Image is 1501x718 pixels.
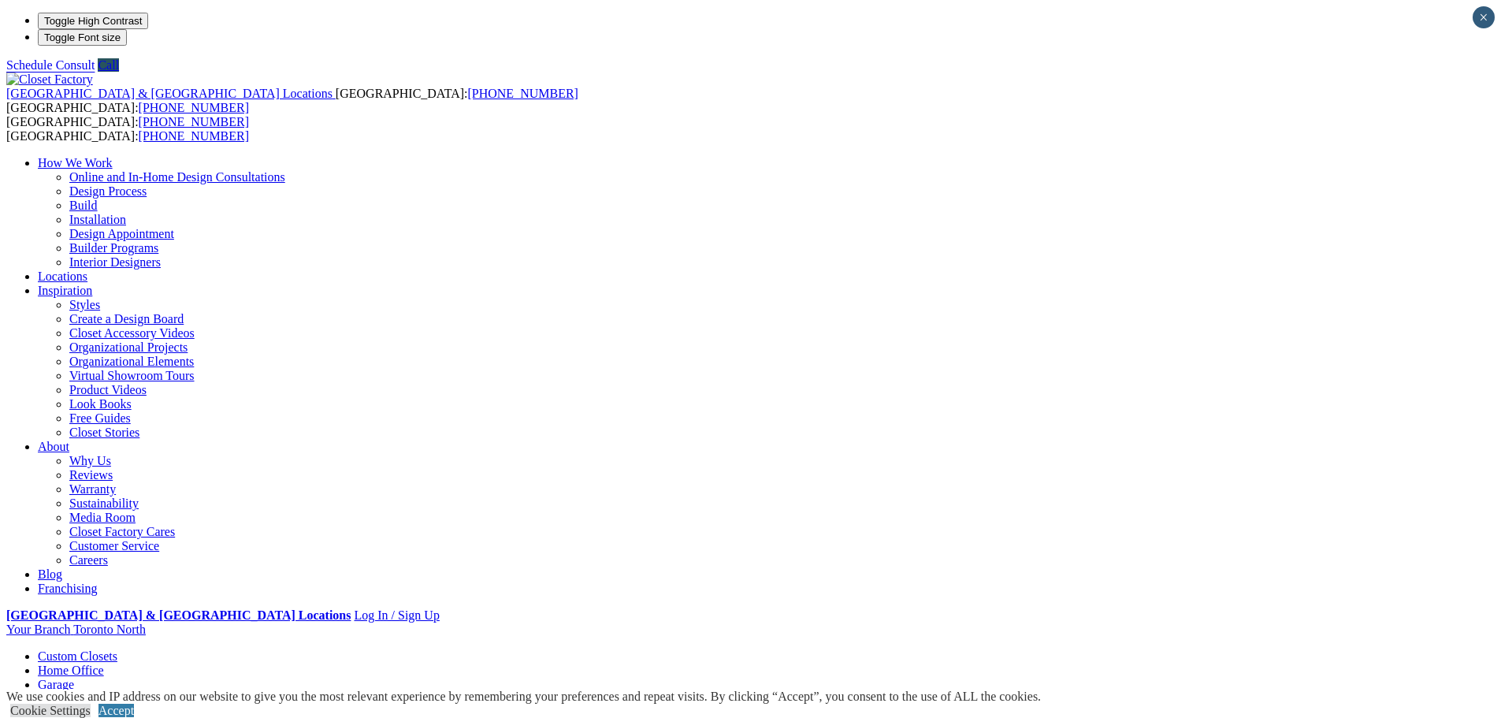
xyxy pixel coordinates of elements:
span: [GEOGRAPHIC_DATA]: [GEOGRAPHIC_DATA]: [6,115,249,143]
a: Organizational Elements [69,355,194,368]
span: Your Branch [6,623,70,636]
span: Toggle Font size [44,32,121,43]
a: Online and In-Home Design Consultations [69,170,285,184]
a: Create a Design Board [69,312,184,326]
a: [PHONE_NUMBER] [139,101,249,114]
a: Franchising [38,582,98,595]
img: Closet Factory [6,73,93,87]
a: Log In / Sign Up [354,608,439,622]
button: Toggle High Contrast [38,13,148,29]
span: [GEOGRAPHIC_DATA] & [GEOGRAPHIC_DATA] Locations [6,87,333,100]
a: Your Branch Toronto North [6,623,146,636]
a: Call [98,58,119,72]
a: Design Process [69,184,147,198]
a: Builder Programs [69,241,158,255]
a: Styles [69,298,100,311]
a: Closet Factory Cares [69,525,175,538]
a: Virtual Showroom Tours [69,369,195,382]
a: Custom Closets [38,649,117,663]
a: Build [69,199,98,212]
div: We use cookies and IP address on our website to give you the most relevant experience by remember... [6,690,1041,704]
a: Warranty [69,482,116,496]
a: Media Room [69,511,136,524]
a: Garage [38,678,74,691]
a: Free Guides [69,411,131,425]
span: [GEOGRAPHIC_DATA]: [GEOGRAPHIC_DATA]: [6,87,578,114]
a: Look Books [69,397,132,411]
a: Schedule Consult [6,58,95,72]
a: [PHONE_NUMBER] [467,87,578,100]
button: Close [1473,6,1495,28]
a: [GEOGRAPHIC_DATA] & [GEOGRAPHIC_DATA] Locations [6,87,336,100]
a: Organizational Projects [69,340,188,354]
a: Blog [38,567,62,581]
a: Installation [69,213,126,226]
a: Careers [69,553,108,567]
a: Customer Service [69,539,159,552]
a: Why Us [69,454,111,467]
a: Inspiration [38,284,92,297]
a: Closet Accessory Videos [69,326,195,340]
span: Toggle High Contrast [44,15,142,27]
a: Design Appointment [69,227,174,240]
button: Toggle Font size [38,29,127,46]
a: Locations [38,270,87,283]
a: Accept [98,704,134,717]
a: Reviews [69,468,113,482]
span: Toronto North [73,623,146,636]
a: Sustainability [69,497,139,510]
a: Home Office [38,664,104,677]
a: Product Videos [69,383,147,396]
a: Closet Stories [69,426,139,439]
a: [PHONE_NUMBER] [139,115,249,128]
a: Interior Designers [69,255,161,269]
a: About [38,440,69,453]
a: How We Work [38,156,113,169]
a: [GEOGRAPHIC_DATA] & [GEOGRAPHIC_DATA] Locations [6,608,351,622]
a: [PHONE_NUMBER] [139,129,249,143]
a: Cookie Settings [10,704,91,717]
